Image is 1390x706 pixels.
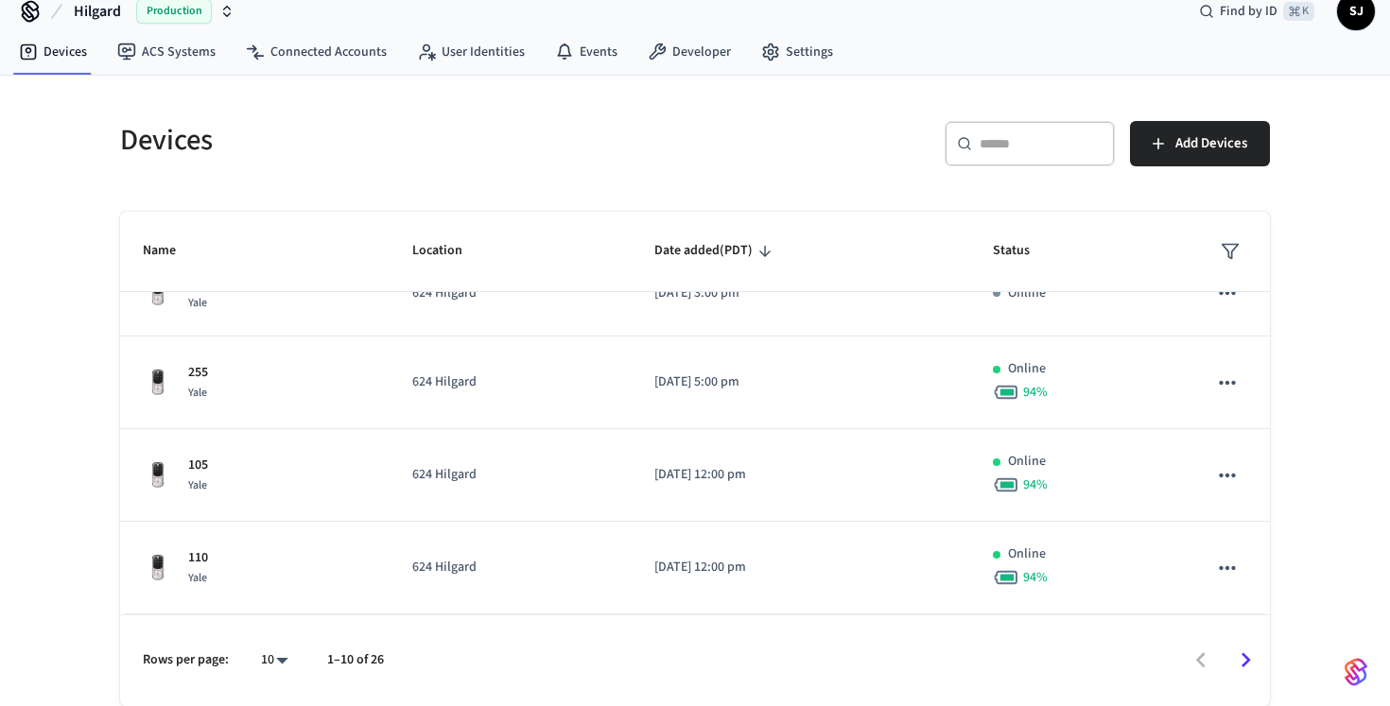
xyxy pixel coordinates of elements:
span: Find by ID [1220,2,1277,21]
p: [DATE] 5:00 pm [654,372,947,392]
span: Date added(PDT) [654,236,777,266]
span: Location [412,236,487,266]
p: 624 Hilgard [412,372,608,392]
p: 255 [188,363,208,383]
p: 105 [188,456,208,475]
div: 10 [252,646,297,674]
p: 110 [188,548,208,568]
span: Yale [188,570,207,586]
a: User Identities [402,35,540,69]
button: Go to next page [1224,638,1268,682]
p: Online [1008,359,1046,379]
img: Yale Assure Touchscreen Wifi Smart Lock, Satin Nickel, Front [143,368,173,398]
p: 624 Hilgard [412,465,608,485]
a: Developer [633,35,746,69]
span: ⌘ K [1283,2,1314,21]
button: Add Devices [1130,121,1270,166]
p: Offline [1008,284,1046,303]
img: Yale Assure Touchscreen Wifi Smart Lock, Satin Nickel, Front [143,553,173,583]
span: Name [143,236,200,266]
p: 1–10 of 26 [327,650,384,670]
span: 94 % [1023,475,1048,494]
img: SeamLogoGradient.69752ec5.svg [1345,657,1367,687]
a: ACS Systems [102,35,231,69]
a: Connected Accounts [231,35,402,69]
p: [DATE] 12:00 pm [654,558,947,577]
a: Settings [746,35,848,69]
span: 94 % [1023,568,1048,587]
p: 624 Hilgard [412,558,608,577]
p: Rows per page: [143,650,229,670]
p: [DATE] 12:00 pm [654,465,947,485]
p: 624 Hilgard [412,284,608,303]
p: Online [1008,452,1046,472]
img: Yale Assure Touchscreen Wifi Smart Lock, Satin Nickel, Front [143,278,173,308]
span: Yale [188,385,207,401]
a: Devices [4,35,102,69]
span: Yale [188,295,207,311]
span: 94 % [1023,383,1048,402]
span: Yale [188,477,207,493]
p: Online [1008,544,1046,564]
h5: Devices [120,121,684,160]
p: [DATE] 3:00 pm [654,284,947,303]
img: Yale Assure Touchscreen Wifi Smart Lock, Satin Nickel, Front [143,460,173,491]
span: Add Devices [1175,131,1247,156]
span: Status [993,236,1054,266]
a: Events [540,35,633,69]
